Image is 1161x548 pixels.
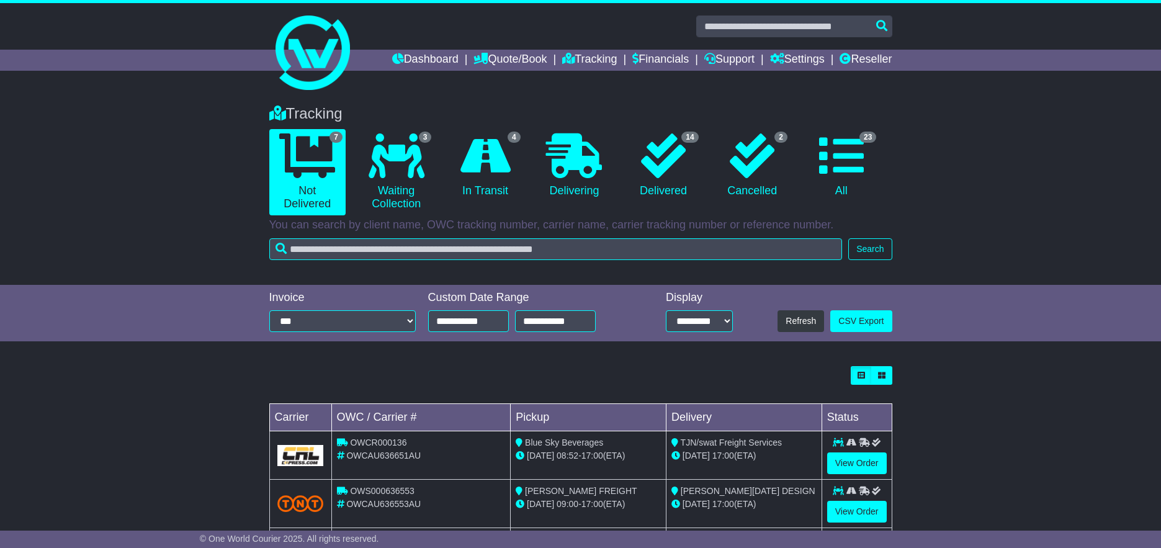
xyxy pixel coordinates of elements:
[666,404,822,431] td: Delivery
[269,218,892,232] p: You can search by client name, OWC tracking number, carrier name, carrier tracking number or refe...
[350,438,406,447] span: OWCR000136
[419,132,432,143] span: 3
[581,499,603,509] span: 17:00
[666,291,733,305] div: Display
[822,404,892,431] td: Status
[704,50,755,71] a: Support
[803,129,879,202] a: 23 All
[447,129,523,202] a: 4 In Transit
[581,451,603,460] span: 17:00
[557,499,578,509] span: 09:00
[681,438,782,447] span: TJN/swat Freight Services
[263,105,899,123] div: Tracking
[269,291,416,305] div: Invoice
[778,310,824,332] button: Refresh
[525,438,603,447] span: Blue Sky Beverages
[712,499,734,509] span: 17:00
[473,50,547,71] a: Quote/Book
[770,50,825,71] a: Settings
[346,499,421,509] span: OWCAU636553AU
[428,291,627,305] div: Custom Date Range
[200,534,379,544] span: © One World Courier 2025. All rights reserved.
[562,50,617,71] a: Tracking
[830,310,892,332] a: CSV Export
[632,50,689,71] a: Financials
[269,404,331,431] td: Carrier
[714,129,791,202] a: 2 Cancelled
[277,495,324,512] img: TNT_Domestic.png
[527,451,554,460] span: [DATE]
[712,451,734,460] span: 17:00
[827,501,887,523] a: View Order
[511,404,666,431] td: Pickup
[557,451,578,460] span: 08:52
[671,449,817,462] div: (ETA)
[827,452,887,474] a: View Order
[671,498,817,511] div: (ETA)
[525,486,637,496] span: [PERSON_NAME] FREIGHT
[269,129,346,215] a: 7 Not Delivered
[329,132,343,143] span: 7
[331,404,511,431] td: OWC / Carrier #
[350,486,415,496] span: OWS000636553
[848,238,892,260] button: Search
[859,132,876,143] span: 23
[840,50,892,71] a: Reseller
[625,129,701,202] a: 14 Delivered
[392,50,459,71] a: Dashboard
[681,486,815,496] span: [PERSON_NAME][DATE] DESIGN
[527,499,554,509] span: [DATE]
[277,445,324,466] img: GetCarrierServiceLogo
[346,451,421,460] span: OWCAU636651AU
[536,129,612,202] a: Delivering
[508,132,521,143] span: 4
[516,498,661,511] div: - (ETA)
[681,132,698,143] span: 14
[774,132,787,143] span: 2
[683,499,710,509] span: [DATE]
[683,451,710,460] span: [DATE]
[516,449,661,462] div: - (ETA)
[358,129,434,215] a: 3 Waiting Collection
